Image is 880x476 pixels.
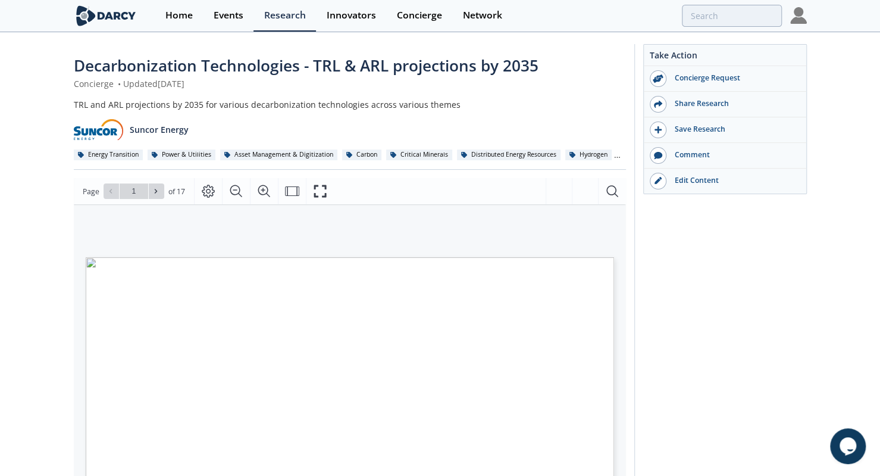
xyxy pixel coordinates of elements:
a: Edit Content [644,169,806,194]
div: Research [264,11,306,20]
div: Critical Minerals [386,150,453,160]
div: Energy Transition [74,150,143,160]
span: Decarbonization Technologies - TRL & ARL projections by 2035 [74,55,538,76]
div: Innovators [327,11,376,20]
div: Home [165,11,193,20]
div: Power & Utilities [148,150,216,160]
div: Concierge Request [666,73,800,83]
div: Network [463,11,502,20]
div: Concierge [397,11,442,20]
div: Comment [666,150,800,160]
div: Concierge Updated [DATE] [74,77,626,90]
div: Carbon [342,150,382,160]
div: Edit Content [666,175,800,186]
div: TRL and ARL projections by 2035 for various decarbonization technologies across various themes [74,98,626,111]
div: Take Action [644,49,806,66]
input: Advanced Search [682,5,782,27]
img: logo-wide.svg [74,5,139,26]
div: Distributed Energy Resources [457,150,561,160]
div: Events [214,11,243,20]
div: Save Research [666,124,800,135]
p: Suncor Energy [129,123,188,136]
img: Profile [790,7,807,24]
div: Share Research [666,98,800,109]
iframe: chat widget [830,428,868,464]
div: Hydrogen [565,150,612,160]
div: Asset Management & Digitization [220,150,338,160]
span: • [116,78,123,89]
